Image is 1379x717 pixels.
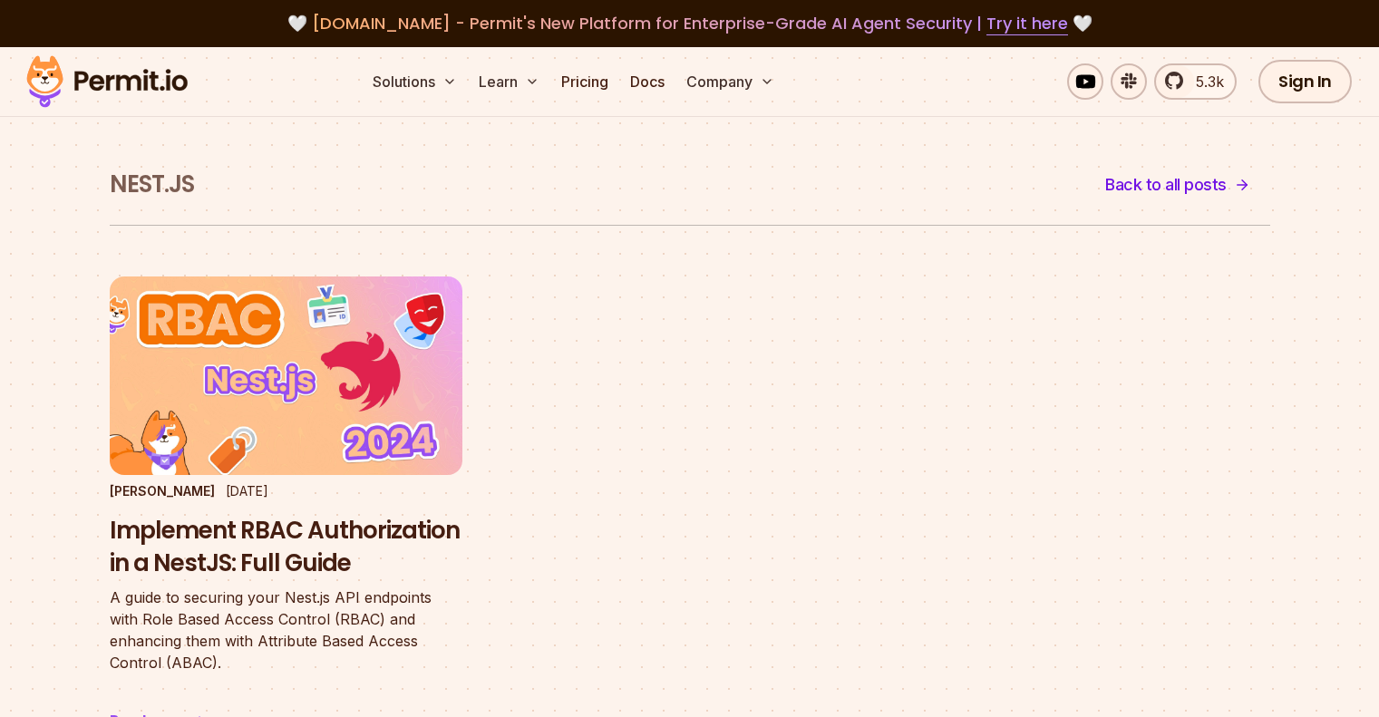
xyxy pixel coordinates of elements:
p: [PERSON_NAME] [110,482,215,500]
a: Pricing [554,63,616,100]
a: Sign In [1258,60,1352,103]
img: Implement RBAC Authorization in a NestJS: Full Guide [110,276,462,475]
button: Solutions [365,63,464,100]
span: Back to all posts [1105,172,1227,198]
a: Try it here [986,12,1068,35]
a: Back to all posts [1085,163,1270,207]
h3: Implement RBAC Authorization in a NestJS: Full Guide [110,515,462,580]
a: Docs [623,63,672,100]
img: Permit logo [18,51,196,112]
span: [DOMAIN_NAME] - Permit's New Platform for Enterprise-Grade AI Agent Security | [312,12,1068,34]
div: 🤍 🤍 [44,11,1335,36]
h1: Nest.JS [110,169,194,201]
button: Learn [471,63,547,100]
a: 5.3k [1154,63,1237,100]
span: 5.3k [1185,71,1224,92]
p: A guide to securing your Nest.js API endpoints with Role Based Access Control (RBAC) and enhancin... [110,586,462,673]
button: Company [679,63,782,100]
time: [DATE] [226,483,268,499]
